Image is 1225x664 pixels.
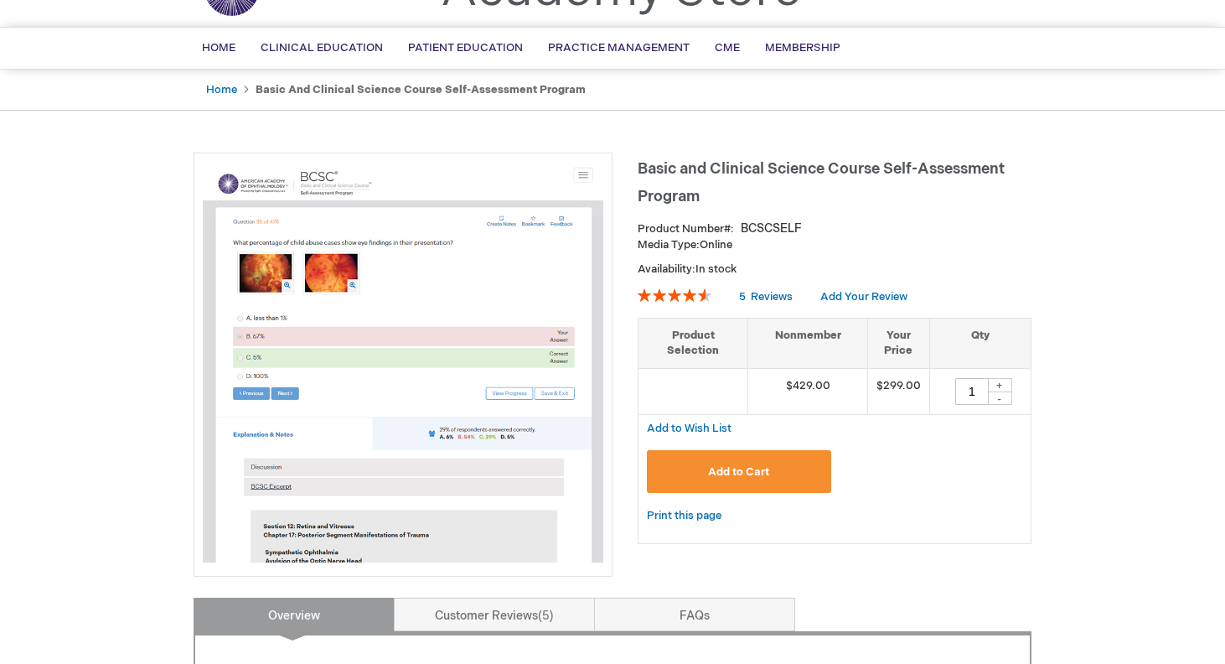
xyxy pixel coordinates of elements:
[408,41,523,54] span: Patient Education
[748,318,868,368] th: Nonmember
[748,368,868,414] td: $429.00
[955,378,989,405] input: Qty
[647,421,731,435] a: Add to Wish List
[820,290,907,303] a: Add Your Review
[741,220,802,237] div: BCSCSELF
[194,598,395,631] a: Overview
[394,598,595,631] a: Customer Reviews5
[638,288,711,302] div: 92%
[647,422,731,435] span: Add to Wish List
[929,318,1031,368] th: Qty
[256,83,586,96] strong: Basic and Clinical Science Course Self-Assessment Program
[647,506,721,527] a: Print this page
[715,41,740,54] span: CME
[987,392,1012,405] div: -
[638,237,1031,253] p: Online
[206,83,237,96] a: Home
[739,290,795,303] a: 5 Reviews
[638,318,748,368] th: Product Selection
[638,262,1031,278] p: Availability:
[638,160,1005,205] span: Basic and Clinical Science Course Self-Assessment Program
[765,41,840,54] span: Membership
[695,262,737,276] span: In stock
[987,378,1012,392] div: +
[202,41,235,54] span: Home
[638,238,700,252] strong: Media Type:
[739,290,746,303] span: 5
[548,41,690,54] span: Practice Management
[867,368,929,414] td: $299.00
[867,318,929,368] th: Your Price
[538,609,554,623] span: 5
[203,162,603,563] img: Basic and Clinical Science Course Self-Assessment Program
[708,465,769,479] span: Add to Cart
[647,450,831,493] button: Add to Cart
[751,290,793,303] span: Reviews
[594,598,795,631] a: FAQs
[638,222,734,236] strong: Product Number
[261,41,383,54] span: Clinical Education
